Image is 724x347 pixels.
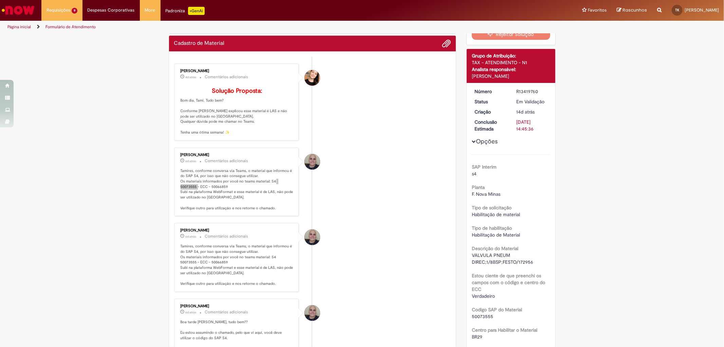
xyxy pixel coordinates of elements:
a: Página inicial [7,24,31,30]
span: Despesas Corporativas [88,7,135,14]
dt: Status [469,98,511,105]
a: Rascunhos [617,7,647,14]
span: 6d atrás [186,159,197,163]
b: Tipo de solicitação [472,205,512,211]
span: Habilitação de Material [472,232,520,238]
p: Bom dia, Tami. Tudo bem? Conforme [PERSON_NAME] explicou esse material é LAS e não pode ser utili... [181,88,294,135]
div: [PERSON_NAME] [181,153,294,157]
b: Centro para Habilitar o Material [472,327,537,333]
div: Padroniza [166,7,205,15]
b: Planta [472,184,485,190]
span: 6d atrás [186,310,197,314]
div: TAX - ATENDIMENTO - N1 [472,59,550,66]
div: [DATE] 14:45:36 [516,119,548,132]
time: 22/08/2025 14:05:09 [186,310,197,314]
span: 50073555 [472,313,493,319]
b: Codigo SAP do Material [472,307,522,313]
span: More [145,7,155,14]
span: 6d atrás [186,235,197,239]
a: Formulário de Atendimento [45,24,96,30]
time: 15/08/2025 09:15:32 [516,109,535,115]
button: Rejeitar Solução [472,29,550,40]
small: Comentários adicionais [205,309,248,315]
dt: Conclusão Estimada [469,119,511,132]
span: VALVULA PNEUM DIREC;1/8BSP;FESTO/172956 [472,252,533,265]
p: Tamires, conforme conversa via Teams, o material que informou é do SAP S4, por isso que não conse... [181,168,294,211]
span: Habilitação de material [472,211,520,218]
div: Grupo de Atribuição: [472,52,550,59]
img: ServiceNow [1,3,36,17]
div: Leonardo Manoel De Souza [304,305,320,321]
p: Tamires, conforme conversa via Teams, o material que informou é do SAP S4, por isso que não conse... [181,244,294,287]
div: Leonardo Manoel De Souza [304,229,320,245]
time: 22/08/2025 14:36:45 [186,235,197,239]
h2: Cadastro de Material Histórico de tíquete [174,40,225,47]
span: TK [675,8,679,12]
dt: Criação [469,108,511,115]
span: 4d atrás [186,75,197,79]
span: 9 [72,8,77,14]
b: Descrição do Material [472,245,518,251]
div: [PERSON_NAME] [181,304,294,308]
small: Comentários adicionais [205,74,248,80]
dt: Número [469,88,511,95]
b: Estou ciente de que preenchi os campos com o código e centro do ECC [472,273,545,292]
div: Analista responsável: [472,66,550,73]
span: Favoritos [588,7,607,14]
span: [PERSON_NAME] [685,7,719,13]
div: 15/08/2025 09:15:32 [516,108,548,115]
b: Solução Proposta: [212,87,262,95]
div: R13419760 [516,88,548,95]
span: Verdadeiro [472,293,495,299]
div: Em Validação [516,98,548,105]
div: [PERSON_NAME] [181,228,294,232]
span: 14d atrás [516,109,535,115]
span: Requisições [47,7,70,14]
b: SAP Interim [472,164,497,170]
div: Leonardo Manoel De Souza [304,154,320,170]
span: BR29 [472,334,482,340]
span: s4 [472,171,477,177]
time: 25/08/2025 08:18:54 [186,75,197,79]
small: Comentários adicionais [205,233,248,239]
button: Adicionar anexos [442,39,451,48]
div: [PERSON_NAME] [181,69,294,73]
p: +GenAi [188,7,205,15]
span: F. Nova Minas [472,191,500,197]
b: Tipo de habilitação [472,225,512,231]
span: Rascunhos [623,7,647,13]
div: [PERSON_NAME] [472,73,550,80]
ul: Trilhas de página [5,21,478,33]
small: Comentários adicionais [205,158,248,164]
time: 22/08/2025 14:37:08 [186,159,197,163]
div: Sabrina De Vasconcelos [304,70,320,86]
